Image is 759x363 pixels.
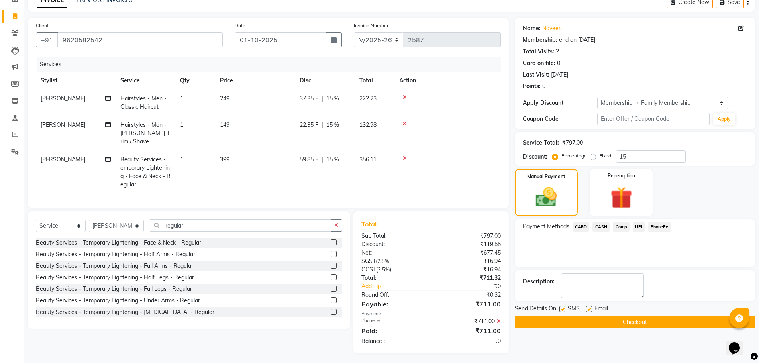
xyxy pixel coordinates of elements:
th: Stylist [36,72,116,90]
div: ( ) [355,265,431,274]
div: PhonePe [355,317,431,326]
div: Membership: [523,36,557,44]
div: Paid: [355,326,431,336]
span: 22.35 F [300,121,318,129]
span: 222.23 [359,95,377,102]
div: 0 [557,59,560,67]
span: Payment Methods [523,222,569,231]
div: Name: [523,24,541,33]
div: 2 [556,47,559,56]
div: Coupon Code [523,115,598,123]
div: Round Off: [355,291,431,299]
div: ₹797.00 [431,232,507,240]
span: PhonePe [648,222,671,232]
label: Manual Payment [527,173,565,180]
div: ₹711.00 [431,317,507,326]
span: | [322,155,323,164]
span: 399 [220,156,229,163]
span: 1 [180,121,183,128]
div: ₹711.32 [431,274,507,282]
span: Comp [613,222,630,232]
div: Apply Discount [523,99,598,107]
div: Balance : [355,337,431,345]
div: Net: [355,249,431,257]
img: _gift.svg [604,184,639,211]
div: Beauty Services - Temporary Lightening - Under Arms - Regular [36,296,200,305]
div: ₹677.45 [431,249,507,257]
label: Date [235,22,245,29]
div: Payable: [355,299,431,309]
div: Beauty Services - Temporary Lightening - Half Arms - Regular [36,250,195,259]
span: 15 % [326,94,339,103]
div: Service Total: [523,139,559,147]
div: end on [DATE] [559,36,595,44]
span: UPI [633,222,645,232]
div: ₹16.94 [431,265,507,274]
div: Total: [355,274,431,282]
div: ₹711.00 [431,299,507,309]
button: Apply [713,113,735,125]
div: Discount: [523,153,547,161]
div: ₹0 [444,282,507,290]
span: [PERSON_NAME] [41,156,85,163]
span: 149 [220,121,229,128]
span: SGST [361,257,376,265]
img: _cash.svg [529,185,563,209]
div: Points: [523,82,541,90]
span: 132.98 [359,121,377,128]
div: Total Visits: [523,47,554,56]
span: 59.85 F [300,155,318,164]
th: Total [355,72,394,90]
div: 0 [542,82,545,90]
input: Search or Scan [150,219,331,232]
span: Total [361,220,380,228]
th: Action [394,72,501,90]
label: Percentage [561,152,587,159]
a: Add Tip [355,282,443,290]
span: 37.35 F [300,94,318,103]
label: Client [36,22,49,29]
div: Beauty Services - Temporary Lightening - Full Arms - Regular [36,262,193,270]
a: Naveen [542,24,562,33]
div: Description: [523,277,555,286]
div: Beauty Services - Temporary Lightening - Full Legs - Regular [36,285,192,293]
span: 15 % [326,121,339,129]
span: | [322,94,323,103]
label: Invoice Number [354,22,388,29]
span: 1 [180,156,183,163]
span: [PERSON_NAME] [41,95,85,102]
div: ₹0.32 [431,291,507,299]
span: [PERSON_NAME] [41,121,85,128]
div: Discount: [355,240,431,249]
span: Send Details On [515,304,556,314]
div: Beauty Services - Temporary Lightening - Face & Neck - Regular [36,239,201,247]
div: Beauty Services - Temporary Lightening - [MEDICAL_DATA] - Regular [36,308,214,316]
div: ₹711.00 [431,326,507,336]
span: 2.5% [378,266,390,273]
span: 356.11 [359,156,377,163]
div: ( ) [355,257,431,265]
div: Sub Total: [355,232,431,240]
span: 1 [180,95,183,102]
div: [DATE] [551,71,568,79]
span: CASH [592,222,610,232]
div: ₹16.94 [431,257,507,265]
span: Hairstyles - Men - [PERSON_NAME] Trim / Shave [120,121,170,145]
label: Fixed [599,152,611,159]
div: ₹119.55 [431,240,507,249]
span: 15 % [326,155,339,164]
th: Price [215,72,295,90]
span: | [322,121,323,129]
div: ₹0 [431,337,507,345]
span: Email [594,304,608,314]
div: Beauty Services - Temporary Lightening - Half Legs - Regular [36,273,194,282]
th: Qty [175,72,215,90]
iframe: chat widget [726,331,751,355]
span: CARD [573,222,590,232]
span: Hairstyles - Men - Classic Haircut [120,95,167,110]
span: Beauty Services - Temporary Lightening - Face & Neck - Regular [120,156,171,188]
div: Last Visit: [523,71,549,79]
span: 2.5% [377,258,389,264]
div: Payments [361,310,500,317]
button: +91 [36,32,58,47]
